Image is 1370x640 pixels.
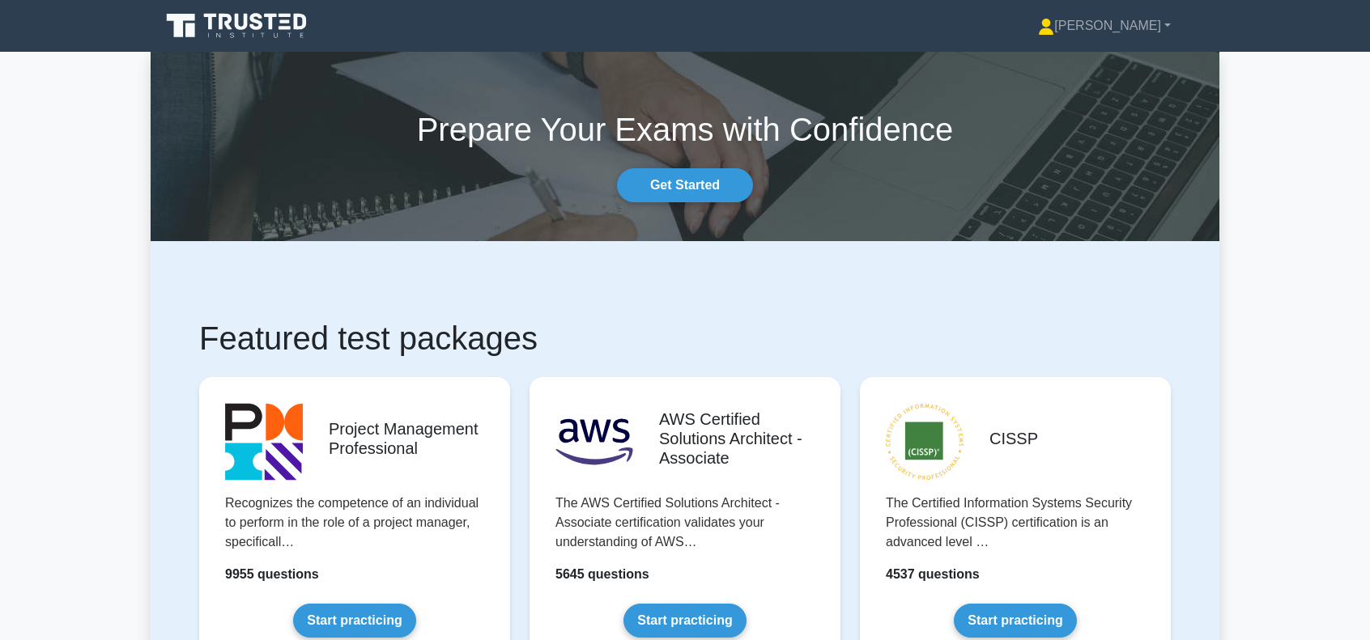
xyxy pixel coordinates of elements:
a: Start practicing [954,604,1076,638]
a: Start practicing [293,604,415,638]
h1: Prepare Your Exams with Confidence [151,110,1219,149]
a: Start practicing [623,604,746,638]
h1: Featured test packages [199,319,1171,358]
a: Get Started [617,168,753,202]
a: [PERSON_NAME] [999,10,1210,42]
